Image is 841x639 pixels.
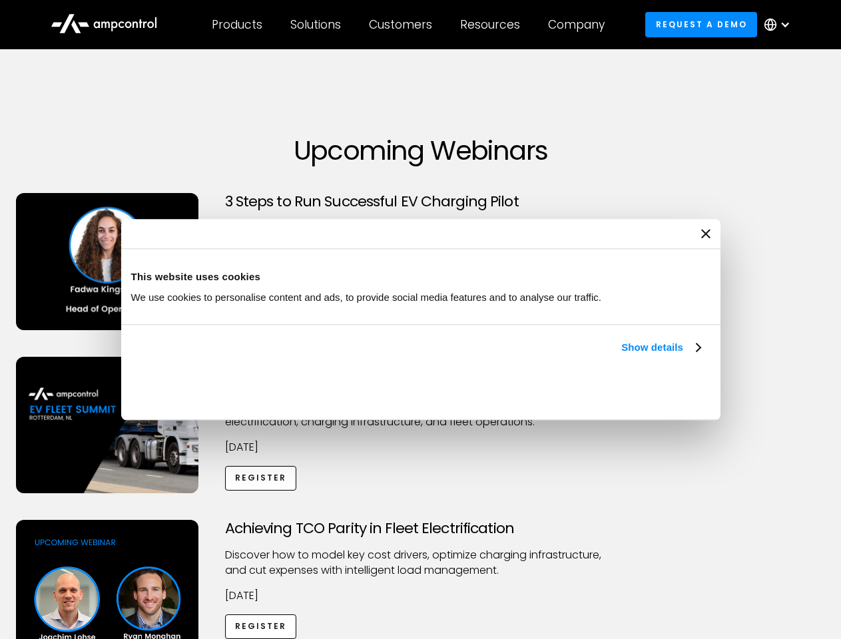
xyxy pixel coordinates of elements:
[131,292,602,303] span: We use cookies to personalise content and ads, to provide social media features and to analyse ou...
[225,193,617,210] h3: 3 Steps to Run Successful EV Charging Pilot
[514,371,705,409] button: Okay
[212,17,262,32] div: Products
[225,588,617,603] p: [DATE]
[369,17,432,32] div: Customers
[290,17,341,32] div: Solutions
[225,520,617,537] h3: Achieving TCO Parity in Fleet Electrification
[16,134,826,166] h1: Upcoming Webinars
[621,339,700,355] a: Show details
[460,17,520,32] div: Resources
[225,614,297,639] a: Register
[645,12,757,37] a: Request a demo
[225,440,617,455] p: [DATE]
[131,269,710,285] div: This website uses cookies
[225,466,297,491] a: Register
[548,17,605,32] div: Company
[225,548,617,578] p: Discover how to model key cost drivers, optimize charging infrastructure, and cut expenses with i...
[701,229,710,238] button: Close banner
